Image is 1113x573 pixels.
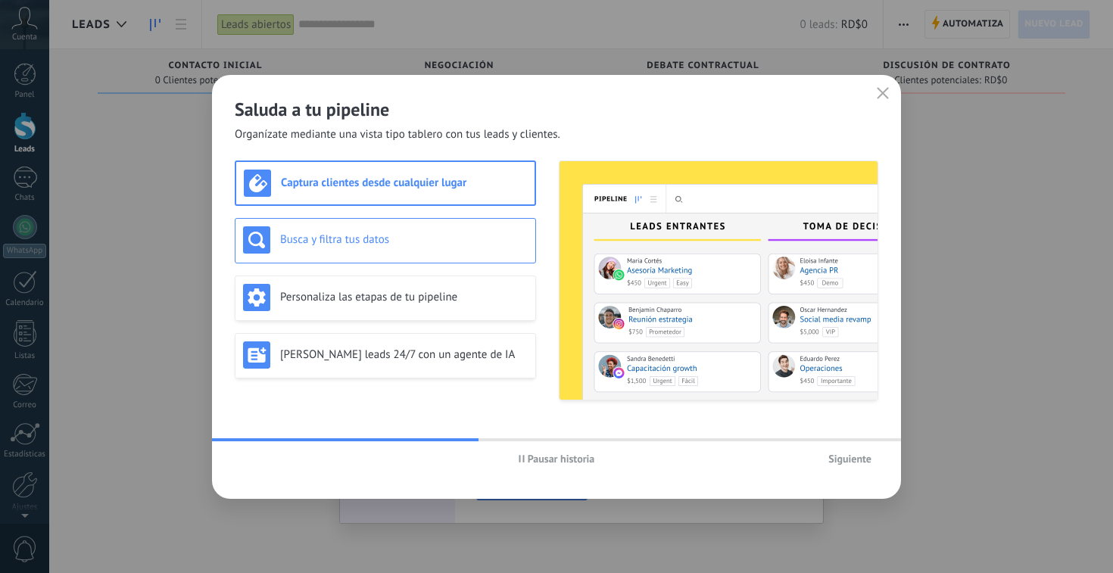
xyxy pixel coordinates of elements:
[280,232,528,247] h3: Busca y filtra tus datos
[281,176,527,190] h3: Captura clientes desde cualquier lugar
[235,98,878,121] h2: Saluda a tu pipeline
[235,127,560,142] span: Organízate mediante una vista tipo tablero con tus leads y clientes.
[280,347,528,362] h3: [PERSON_NAME] leads 24/7 con un agente de IA
[280,290,528,304] h3: Personaliza las etapas de tu pipeline
[828,453,871,464] span: Siguiente
[528,453,595,464] span: Pausar historia
[512,447,602,470] button: Pausar historia
[821,447,878,470] button: Siguiente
